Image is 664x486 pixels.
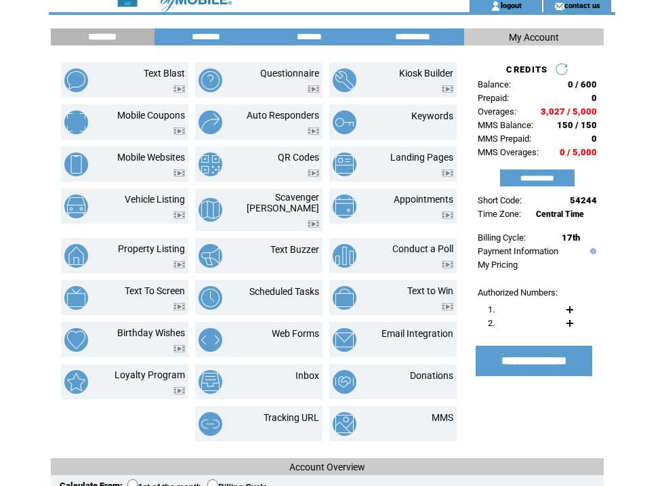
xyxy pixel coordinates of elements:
[478,80,511,90] span: Balance:
[64,69,88,93] img: text-blast.png
[333,329,356,352] img: email-integration.png
[64,287,88,310] img: text-to-screen.png
[509,33,559,43] span: My Account
[411,111,453,122] a: Keywords
[442,212,453,220] img: video.png
[570,196,597,206] span: 54244
[407,286,453,297] a: Text to Win
[173,388,185,395] img: video.png
[333,69,356,93] img: kiosk-builder.png
[125,286,185,297] a: Text To Screen
[289,462,365,473] span: Account Overview
[478,148,539,158] span: MMS Overages:
[478,121,533,131] span: MMS Balance:
[199,287,222,310] img: scheduled-tasks.png
[592,94,597,104] span: 0
[478,260,518,270] a: My Pricing
[560,148,597,158] span: 0 / 5,000
[333,413,356,437] img: mms.png
[115,370,185,381] a: Loyalty Program
[173,212,185,220] img: video.png
[272,329,319,340] a: Web Forms
[117,328,185,339] a: Birthday Wishes
[592,134,597,144] span: 0
[199,69,222,93] img: questionnaire.png
[64,245,88,268] img: property-listing.png
[64,111,88,135] img: mobile-coupons.png
[333,153,356,177] img: landing-pages.png
[478,94,509,104] span: Prepaid:
[392,244,453,255] a: Conduct a Poll
[199,245,222,268] img: text-buzzer.png
[278,153,319,163] a: QR Codes
[478,209,521,220] span: Time Zone:
[442,262,453,269] img: video.png
[394,195,453,205] a: Appointments
[308,128,319,136] img: video.png
[491,1,501,12] img: account_icon.gif
[125,195,185,205] a: Vehicle Listing
[199,413,222,437] img: tracking-url.png
[442,170,453,178] img: video.png
[587,249,596,255] img: help.gif
[295,371,319,382] a: Inbox
[442,304,453,311] img: video.png
[410,371,453,382] a: Donations
[144,68,185,79] a: Text Blast
[199,371,222,394] img: inbox.png
[247,193,319,214] a: Scavenger [PERSON_NAME]
[308,170,319,178] img: video.png
[117,153,185,163] a: Mobile Websites
[442,86,453,94] img: video.png
[199,329,222,352] img: web-forms.png
[536,210,584,220] span: Central Time
[488,305,495,315] span: 1.
[390,153,453,163] a: Landing Pages
[541,107,597,117] span: 3,027 / 5,000
[557,121,597,131] span: 150 / 150
[199,153,222,177] img: qr-codes.png
[333,195,356,219] img: appointments.png
[270,245,319,256] a: Text Buzzer
[173,170,185,178] img: video.png
[173,86,185,94] img: video.png
[308,86,319,94] img: video.png
[64,195,88,219] img: vehicle-listing.png
[173,128,185,136] img: video.png
[333,111,356,135] img: keywords.png
[501,1,522,10] a: logout
[478,196,522,206] span: Short Code:
[478,233,526,243] span: Billing Cycle:
[478,288,558,298] span: Authorized Numbers:
[478,247,558,257] a: Payment Information
[478,134,531,144] span: MMS Prepaid:
[333,245,356,268] img: conduct-a-poll.png
[333,287,356,310] img: text-to-win.png
[249,287,319,298] a: Scheduled Tasks
[564,1,600,10] a: contact us
[260,68,319,79] a: Questionnaire
[562,233,580,243] span: 17th
[554,1,564,12] img: contact_us_icon.gif
[381,329,453,340] a: Email Integration
[432,413,453,424] a: MMS
[117,110,185,121] a: Mobile Coupons
[478,107,516,117] span: Overages:
[247,110,319,121] a: Auto Responders
[64,329,88,352] img: birthday-wishes.png
[118,244,185,255] a: Property Listing
[264,413,319,424] a: Tracking URL
[173,346,185,353] img: video.png
[64,153,88,177] img: mobile-websites.png
[64,371,88,394] img: loyalty-program.png
[173,262,185,269] img: video.png
[199,199,222,222] img: scavenger-hunt.png
[173,304,185,311] img: video.png
[399,68,453,79] a: Kiosk Builder
[506,65,547,75] span: CREDITS
[488,319,495,329] span: 2.
[308,221,319,228] img: video.png
[199,111,222,135] img: auto-responders.png
[333,371,356,394] img: donations.png
[568,80,597,90] span: 0 / 600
